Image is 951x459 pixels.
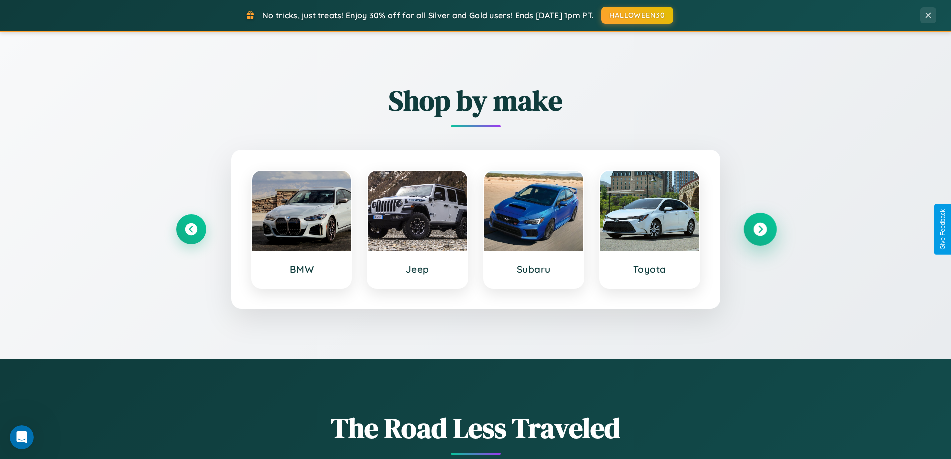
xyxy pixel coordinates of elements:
h2: Shop by make [176,81,775,120]
div: Give Feedback [939,209,946,250]
h3: Subaru [494,263,574,275]
iframe: Intercom live chat [10,425,34,449]
h3: Jeep [378,263,457,275]
span: No tricks, just treats! Enjoy 30% off for all Silver and Gold users! Ends [DATE] 1pm PT. [262,10,594,20]
button: HALLOWEEN30 [601,7,673,24]
h3: Toyota [610,263,689,275]
h1: The Road Less Traveled [176,409,775,447]
h3: BMW [262,263,341,275]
